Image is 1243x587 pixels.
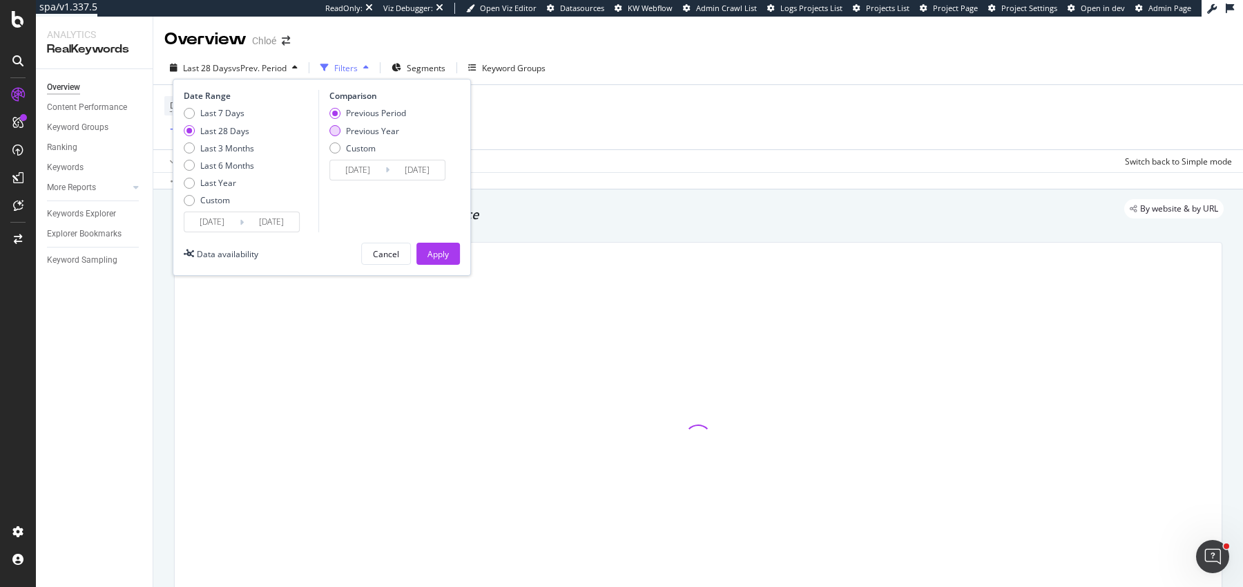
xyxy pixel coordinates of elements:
div: Custom [200,194,230,206]
div: RealKeywords [47,41,142,57]
div: Previous Year [329,125,406,137]
a: Overview [47,80,143,95]
span: Datasources [560,3,604,13]
div: Custom [329,142,406,154]
div: Last 6 Months [184,160,254,171]
a: Keywords [47,160,143,175]
div: Last 28 Days [184,125,254,137]
div: Data availability [197,248,258,260]
a: KW Webflow [615,3,673,14]
div: Date Range [184,90,315,102]
span: Open Viz Editor [480,3,537,13]
div: Cancel [373,248,399,260]
div: Keyword Groups [482,62,546,74]
span: Logs Projects List [780,3,842,13]
span: Project Settings [1001,3,1057,13]
button: Apply [164,150,204,172]
a: Open Viz Editor [466,3,537,14]
button: Switch back to Simple mode [1119,150,1232,172]
div: Last 7 Days [200,107,244,119]
div: Custom [184,194,254,206]
div: Content Performance [47,100,127,115]
div: Last 3 Months [200,142,254,154]
span: Open in dev [1081,3,1125,13]
a: Keyword Sampling [47,253,143,268]
span: Projects List [866,3,909,13]
a: More Reports [47,180,129,195]
iframe: Intercom live chat [1196,540,1229,573]
button: Apply [416,243,460,265]
div: Keywords [47,160,84,175]
input: Start Date [330,160,385,180]
a: Datasources [547,3,604,14]
a: Logs Projects List [767,3,842,14]
button: Cancel [361,243,411,265]
input: End Date [389,160,445,180]
div: Last Year [200,177,236,189]
div: Last Year [184,177,254,189]
div: Last 28 Days [200,125,249,137]
div: legacy label [1124,199,1224,218]
div: Overview [47,80,80,95]
a: Keyword Groups [47,120,143,135]
div: More Reports [47,180,96,195]
span: Admin Page [1148,3,1191,13]
div: Keywords Explorer [47,207,116,221]
button: Filters [315,57,374,79]
a: Project Settings [988,3,1057,14]
div: Analytics [47,28,142,41]
div: Ranking [47,140,77,155]
div: ReadOnly: [325,3,363,14]
a: Keywords Explorer [47,207,143,221]
span: vs Prev. Period [232,62,287,74]
button: Add Filter [164,122,220,138]
div: Filters [334,62,358,74]
div: Keyword Groups [47,120,108,135]
input: End Date [244,212,299,232]
div: Keyword Sampling [47,253,117,268]
div: Apply [427,248,449,260]
a: Project Page [920,3,978,14]
button: Last 28 DaysvsPrev. Period [164,57,303,79]
button: Keyword Groups [463,57,551,79]
div: Switch back to Simple mode [1125,156,1232,167]
div: Previous Period [329,107,406,119]
a: Content Performance [47,100,143,115]
a: Admin Crawl List [683,3,757,14]
input: Start Date [184,212,240,232]
span: Last 28 Days [183,62,232,74]
div: Last 3 Months [184,142,254,154]
a: Explorer Bookmarks [47,227,143,241]
a: Projects List [853,3,909,14]
div: Viz Debugger: [383,3,433,14]
div: Last 6 Months [200,160,254,171]
span: By website & by URL [1140,205,1218,213]
div: Previous Period [346,107,406,119]
span: Project Page [933,3,978,13]
div: Comparison [329,90,450,102]
div: Custom [346,142,376,154]
a: Ranking [47,140,143,155]
span: Admin Crawl List [696,3,757,13]
a: Admin Page [1135,3,1191,14]
button: Segments [386,57,451,79]
div: Last 7 Days [184,107,254,119]
div: Explorer Bookmarks [47,227,122,241]
span: Device [170,100,196,111]
div: arrow-right-arrow-left [282,36,290,46]
div: Overview [164,28,247,51]
a: Open in dev [1068,3,1125,14]
span: Segments [407,62,445,74]
span: KW Webflow [628,3,673,13]
div: Previous Year [346,125,399,137]
div: Chloé [252,34,276,48]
